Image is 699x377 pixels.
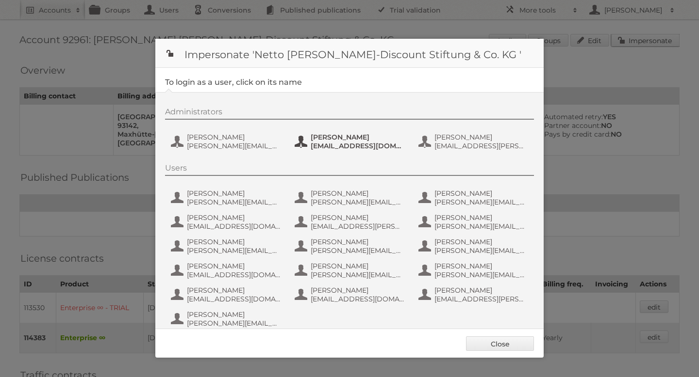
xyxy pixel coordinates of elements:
[294,261,408,280] button: [PERSON_NAME] [PERSON_NAME][EMAIL_ADDRESS][DOMAIN_NAME]
[311,189,405,198] span: [PERSON_NAME]
[434,189,529,198] span: [PERSON_NAME]
[434,246,529,255] span: [PERSON_NAME][EMAIL_ADDRESS][PERSON_NAME][PERSON_NAME][DOMAIN_NAME]
[187,213,281,222] span: [PERSON_NAME]
[187,295,281,303] span: [EMAIL_ADDRESS][DOMAIN_NAME]
[417,188,532,207] button: [PERSON_NAME] [PERSON_NAME][EMAIL_ADDRESS][PERSON_NAME][DOMAIN_NAME]
[187,189,281,198] span: [PERSON_NAME]
[170,212,284,232] button: [PERSON_NAME] [EMAIL_ADDRESS][DOMAIN_NAME]
[187,246,281,255] span: [PERSON_NAME][EMAIL_ADDRESS][PERSON_NAME][PERSON_NAME][DOMAIN_NAME]
[311,270,405,279] span: [PERSON_NAME][EMAIL_ADDRESS][DOMAIN_NAME]
[187,262,281,270] span: [PERSON_NAME]
[187,286,281,295] span: [PERSON_NAME]
[311,262,405,270] span: [PERSON_NAME]
[294,236,408,256] button: [PERSON_NAME] [PERSON_NAME][EMAIL_ADDRESS][PERSON_NAME][DOMAIN_NAME]
[170,261,284,280] button: [PERSON_NAME] [EMAIL_ADDRESS][DOMAIN_NAME]
[434,222,529,231] span: [PERSON_NAME][EMAIL_ADDRESS][PERSON_NAME][PERSON_NAME][DOMAIN_NAME]
[187,270,281,279] span: [EMAIL_ADDRESS][DOMAIN_NAME]
[294,285,408,304] button: [PERSON_NAME] [EMAIL_ADDRESS][DOMAIN_NAME]
[434,198,529,206] span: [PERSON_NAME][EMAIL_ADDRESS][PERSON_NAME][DOMAIN_NAME]
[417,285,532,304] button: [PERSON_NAME] [EMAIL_ADDRESS][PERSON_NAME][PERSON_NAME][DOMAIN_NAME]
[170,188,284,207] button: [PERSON_NAME] [PERSON_NAME][EMAIL_ADDRESS][DOMAIN_NAME]
[187,141,281,150] span: [PERSON_NAME][EMAIL_ADDRESS][PERSON_NAME][DOMAIN_NAME]
[434,213,529,222] span: [PERSON_NAME]
[311,286,405,295] span: [PERSON_NAME]
[417,261,532,280] button: [PERSON_NAME] [PERSON_NAME][EMAIL_ADDRESS][PERSON_NAME][PERSON_NAME][DOMAIN_NAME]
[294,212,408,232] button: [PERSON_NAME] [EMAIL_ADDRESS][PERSON_NAME][PERSON_NAME][DOMAIN_NAME]
[165,163,534,176] div: Users
[187,222,281,231] span: [EMAIL_ADDRESS][DOMAIN_NAME]
[187,319,281,328] span: [PERSON_NAME][EMAIL_ADDRESS][PERSON_NAME][DOMAIN_NAME]
[155,39,544,68] h1: Impersonate 'Netto [PERSON_NAME]-Discount Stiftung & Co. KG '
[434,133,529,141] span: [PERSON_NAME]
[434,270,529,279] span: [PERSON_NAME][EMAIL_ADDRESS][PERSON_NAME][PERSON_NAME][DOMAIN_NAME]
[311,198,405,206] span: [PERSON_NAME][EMAIL_ADDRESS][PERSON_NAME][PERSON_NAME][DOMAIN_NAME]
[311,222,405,231] span: [EMAIL_ADDRESS][PERSON_NAME][PERSON_NAME][DOMAIN_NAME]
[434,141,529,150] span: [EMAIL_ADDRESS][PERSON_NAME][PERSON_NAME][DOMAIN_NAME]
[187,310,281,319] span: [PERSON_NAME]
[170,236,284,256] button: [PERSON_NAME] [PERSON_NAME][EMAIL_ADDRESS][PERSON_NAME][PERSON_NAME][DOMAIN_NAME]
[311,213,405,222] span: [PERSON_NAME]
[434,295,529,303] span: [EMAIL_ADDRESS][PERSON_NAME][PERSON_NAME][DOMAIN_NAME]
[294,188,408,207] button: [PERSON_NAME] [PERSON_NAME][EMAIL_ADDRESS][PERSON_NAME][PERSON_NAME][DOMAIN_NAME]
[170,132,284,151] button: [PERSON_NAME] [PERSON_NAME][EMAIL_ADDRESS][PERSON_NAME][DOMAIN_NAME]
[311,295,405,303] span: [EMAIL_ADDRESS][DOMAIN_NAME]
[170,285,284,304] button: [PERSON_NAME] [EMAIL_ADDRESS][DOMAIN_NAME]
[434,286,529,295] span: [PERSON_NAME]
[187,133,281,141] span: [PERSON_NAME]
[294,132,408,151] button: [PERSON_NAME] [EMAIL_ADDRESS][DOMAIN_NAME]
[311,133,405,141] span: [PERSON_NAME]
[311,246,405,255] span: [PERSON_NAME][EMAIL_ADDRESS][PERSON_NAME][DOMAIN_NAME]
[187,237,281,246] span: [PERSON_NAME]
[466,336,534,351] a: Close
[170,309,284,329] button: [PERSON_NAME] [PERSON_NAME][EMAIL_ADDRESS][PERSON_NAME][DOMAIN_NAME]
[434,237,529,246] span: [PERSON_NAME]
[417,212,532,232] button: [PERSON_NAME] [PERSON_NAME][EMAIL_ADDRESS][PERSON_NAME][PERSON_NAME][DOMAIN_NAME]
[165,78,302,87] legend: To login as a user, click on its name
[165,107,534,120] div: Administrators
[187,198,281,206] span: [PERSON_NAME][EMAIL_ADDRESS][DOMAIN_NAME]
[417,236,532,256] button: [PERSON_NAME] [PERSON_NAME][EMAIL_ADDRESS][PERSON_NAME][PERSON_NAME][DOMAIN_NAME]
[311,237,405,246] span: [PERSON_NAME]
[311,141,405,150] span: [EMAIL_ADDRESS][DOMAIN_NAME]
[417,132,532,151] button: [PERSON_NAME] [EMAIL_ADDRESS][PERSON_NAME][PERSON_NAME][DOMAIN_NAME]
[434,262,529,270] span: [PERSON_NAME]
